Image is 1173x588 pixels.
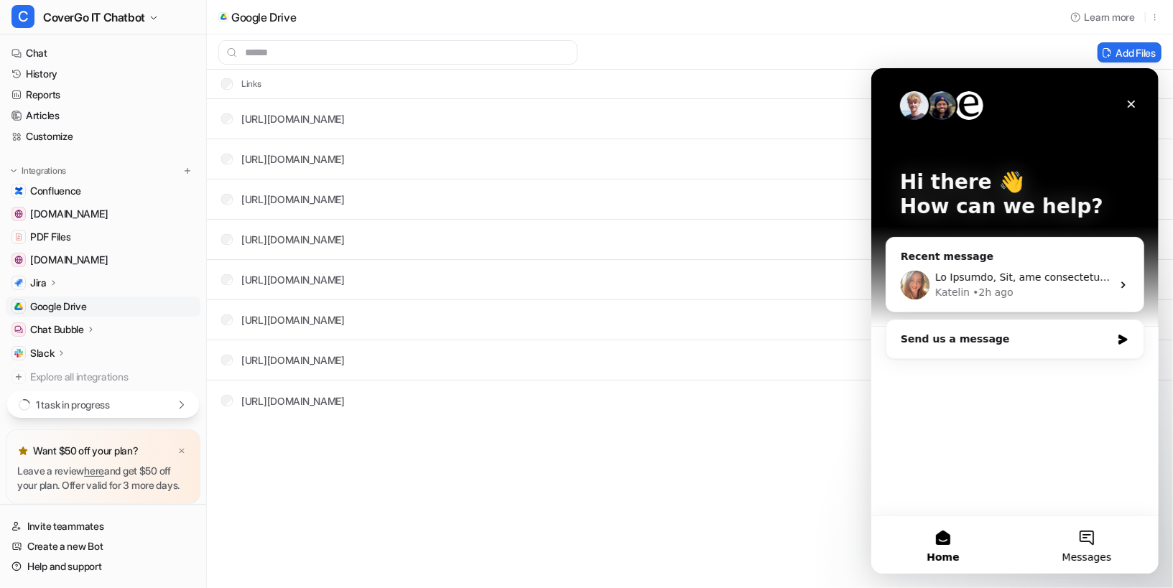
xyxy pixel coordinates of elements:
[241,233,345,246] a: [URL][DOMAIN_NAME]
[221,14,227,19] img: google_drive icon
[30,207,108,221] span: [DOMAIN_NAME]
[241,354,345,366] a: [URL][DOMAIN_NAME]
[6,64,200,84] a: History
[43,7,145,27] span: CoverGo IT Chatbot
[6,181,200,201] a: ConfluenceConfluence
[6,85,200,105] a: Reports
[30,365,195,388] span: Explore all integrations
[6,204,200,224] a: support.atlassian.com[DOMAIN_NAME]
[9,166,19,176] img: expand menu
[14,325,23,334] img: Chat Bubble
[1085,9,1135,24] span: Learn more
[6,536,200,556] a: Create a new Bot
[6,556,200,577] a: Help and support
[241,153,345,165] a: [URL][DOMAIN_NAME]
[6,367,200,387] a: Explore all integrations
[30,253,108,267] span: [DOMAIN_NAME]
[14,210,23,218] img: support.atlassian.com
[30,276,47,290] p: Jira
[231,10,296,24] p: Google Drive
[17,464,189,493] p: Leave a review and get $50 off your plan. Offer valid for 3 more days.
[6,106,200,126] a: Articles
[30,184,81,198] span: Confluence
[182,166,193,176] img: menu_add.svg
[241,113,345,125] a: [URL][DOMAIN_NAME]
[11,5,34,28] span: C
[22,165,66,177] p: Integrations
[1098,42,1162,62] button: Add Files
[6,43,200,63] a: Chat
[1065,5,1142,29] button: Learn more
[84,465,104,477] a: here
[17,445,29,457] img: star
[14,349,23,358] img: Slack
[14,302,23,311] img: Google Drive
[6,297,200,317] a: Google DriveGoogle Drive
[6,126,200,146] a: Customize
[30,230,70,244] span: PDF Files
[33,444,139,458] p: Want $50 off your plan?
[241,193,345,205] a: [URL][DOMAIN_NAME]
[30,346,55,360] p: Slack
[6,516,200,536] a: Invite teammates
[14,279,23,287] img: Jira
[11,370,26,384] img: explore all integrations
[6,250,200,270] a: community.atlassian.com[DOMAIN_NAME]
[30,299,87,314] span: Google Drive
[241,395,345,407] a: [URL][DOMAIN_NAME]
[210,75,262,93] th: Links
[30,322,84,337] p: Chat Bubble
[14,233,23,241] img: PDF Files
[6,227,200,247] a: PDF FilesPDF Files
[14,256,23,264] img: community.atlassian.com
[871,68,1159,574] iframe: Intercom live chat
[241,274,345,286] a: [URL][DOMAIN_NAME]
[6,164,70,178] button: Integrations
[36,397,110,412] p: 1 task in progress
[241,314,345,326] a: [URL][DOMAIN_NAME]
[177,447,186,456] img: x
[14,187,23,195] img: Confluence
